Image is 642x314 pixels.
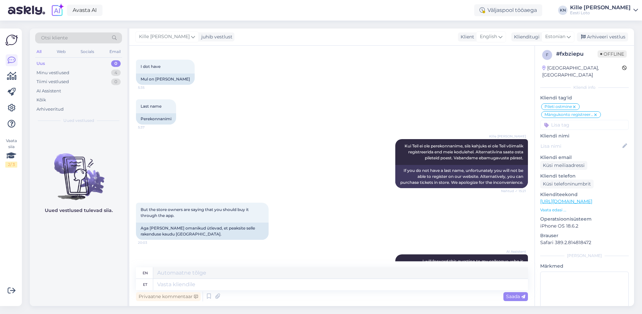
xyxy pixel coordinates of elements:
div: If you do not have a last name, unfortunately you will not be able to register on our website. Al... [395,165,528,188]
p: iPhone OS 18.6.2 [540,223,629,230]
span: AI Assistent [501,249,526,254]
p: Kliendi email [540,154,629,161]
div: [GEOGRAPHIC_DATA], [GEOGRAPHIC_DATA] [542,65,622,78]
input: Lisa tag [540,120,629,130]
div: juhib vestlust [199,33,232,40]
div: Kille [PERSON_NAME] [570,5,631,10]
img: explore-ai [50,3,64,17]
span: English [480,33,497,40]
span: Kille [PERSON_NAME] [139,33,190,40]
span: I dot have [141,64,160,69]
p: Operatsioonisüsteem [540,216,629,223]
div: Web [55,47,67,56]
a: Avasta AI [67,5,102,16]
span: f [546,52,548,57]
span: 5:37 [138,125,163,130]
span: Kille [PERSON_NAME] [489,134,526,139]
span: Estonian [545,33,565,40]
span: Saada [506,293,525,299]
div: Perekonnanimi [136,113,176,125]
div: Minu vestlused [36,70,69,76]
div: KN [558,6,567,15]
div: Väljaspool tööaega [474,4,542,16]
span: 20:03 [138,240,163,245]
span: 5:35 [138,85,163,90]
p: Märkmed [540,263,629,270]
div: 4 [111,70,121,76]
div: 0 [111,78,121,85]
span: Pileti ostmine [545,105,572,109]
input: Lisa nimi [541,142,621,150]
div: Uus [36,60,45,67]
div: 0 [111,60,121,67]
span: But the store owners are saying that you should buy it through the app. [141,207,250,218]
div: [PERSON_NAME] [540,253,629,259]
div: Klient [458,33,474,40]
div: 2 / 3 [5,162,17,168]
img: Askly Logo [5,34,18,46]
span: Offline [598,50,627,58]
div: Eesti Loto [570,10,631,16]
p: Kliendi nimi [540,132,629,139]
span: I will forward this question to my colleague, who is responsible for this. The reply will be here... [402,259,524,276]
p: Brauser [540,232,629,239]
div: Kõik [36,97,46,103]
div: et [143,279,147,290]
div: en [143,267,148,279]
img: No chats [30,141,127,201]
div: Küsi telefoninumbrit [540,180,594,188]
p: Kliendi telefon [540,173,629,180]
p: Vaata edasi ... [540,207,629,213]
div: Mul on [PERSON_NAME] [136,74,195,85]
div: Klienditugi [511,33,540,40]
span: Nähtud ✓ 15:21 [501,188,526,193]
p: Uued vestlused tulevad siia. [45,207,113,214]
div: Arhiveeritud [36,106,64,113]
div: Arhiveeri vestlus [577,32,628,41]
span: Kui Teil ei ole perekonnanime, siis kahjuks ei ole Teil võimalik registreerida end meie kodulehel... [405,143,524,160]
p: Safari 389.2.814818472 [540,239,629,246]
div: Aga [PERSON_NAME] omanikud ütlevad, et peaksite selle rakenduse kaudu [GEOGRAPHIC_DATA]. [136,223,269,240]
a: Kille [PERSON_NAME]Eesti Loto [570,5,638,16]
span: Otsi kliente [41,34,68,41]
div: All [35,47,43,56]
div: Privaatne kommentaar [136,292,201,301]
a: [URL][DOMAIN_NAME] [540,198,592,204]
span: Mängukonto registreerimine [545,113,593,117]
div: # fxbziepu [556,50,598,58]
span: Last name [141,104,161,109]
p: Klienditeekond [540,191,629,198]
p: Kliendi tag'id [540,94,629,101]
div: Vaata siia [5,138,17,168]
div: Email [108,47,122,56]
div: Kliendi info [540,84,629,90]
div: Tiimi vestlused [36,78,69,85]
span: Uued vestlused [63,118,94,124]
div: Socials [79,47,96,56]
div: AI Assistent [36,88,61,94]
div: Küsi meiliaadressi [540,161,587,170]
